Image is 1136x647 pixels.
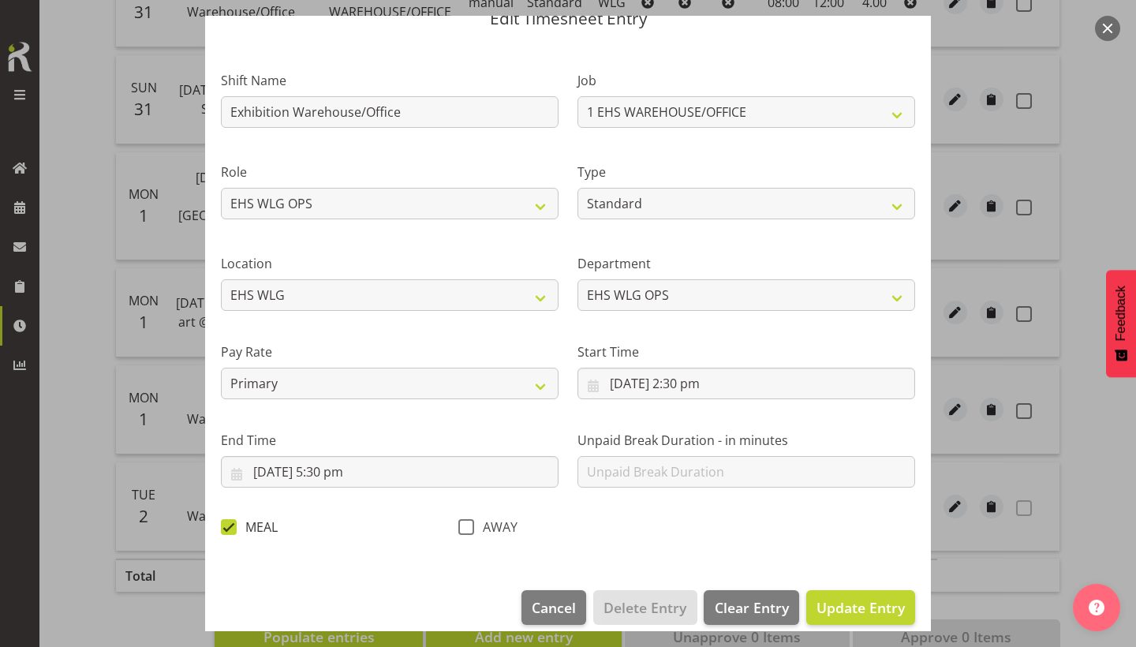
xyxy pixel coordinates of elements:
button: Delete Entry [593,590,697,625]
span: MEAL [237,519,278,535]
span: Clear Entry [715,597,789,618]
img: help-xxl-2.png [1089,600,1104,615]
input: Click to select... [221,456,559,488]
button: Feedback - Show survey [1106,270,1136,377]
span: Cancel [532,597,576,618]
label: Unpaid Break Duration - in minutes [577,431,915,450]
label: Role [221,163,559,181]
label: Pay Rate [221,342,559,361]
label: Location [221,254,559,273]
span: Update Entry [816,598,905,617]
p: Edit Timesheet Entry [221,10,915,27]
label: Shift Name [221,71,559,90]
button: Update Entry [806,590,915,625]
label: Type [577,163,915,181]
label: Department [577,254,915,273]
input: Shift Name [221,96,559,128]
span: AWAY [474,519,518,535]
label: Start Time [577,342,915,361]
label: End Time [221,431,559,450]
label: Job [577,71,915,90]
input: Click to select... [577,368,915,399]
button: Clear Entry [704,590,798,625]
span: Feedback [1114,286,1128,341]
input: Unpaid Break Duration [577,456,915,488]
span: Delete Entry [603,597,686,618]
button: Cancel [521,590,586,625]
